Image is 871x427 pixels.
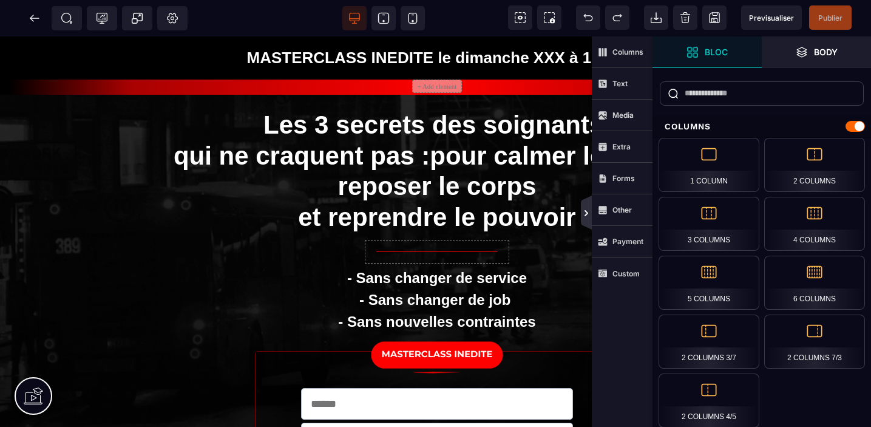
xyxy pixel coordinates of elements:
[818,13,842,22] span: Publier
[612,205,632,214] strong: Other
[173,228,701,296] h1: - Sans changer de service - Sans changer de job - Sans nouvelles contraintes
[612,174,635,183] strong: Forms
[612,237,643,246] strong: Payment
[764,197,865,251] div: 4 Columns
[612,79,628,88] strong: Text
[96,12,108,24] span: Tracking
[764,138,865,192] div: 2 Columns
[659,256,759,310] div: 5 Columns
[612,47,643,56] strong: Columns
[652,36,762,68] span: Open Blocks
[9,9,865,34] text: MASTERCLASS INEDITE le dimanche XXX à 18h00
[764,256,865,310] div: 6 Columns
[361,297,513,340] img: 204faf8e3ea6a26df9b9b1147ecb76f0_BONUS_OFFERTS.png
[764,315,865,369] div: 2 Columns 7/3
[61,12,73,24] span: SEO
[659,197,759,251] div: 3 Columns
[659,138,759,192] div: 1 Column
[705,47,728,56] strong: Bloc
[652,115,871,138] div: Columns
[612,142,631,151] strong: Extra
[749,13,794,22] span: Previsualiser
[537,5,561,30] span: Screenshot
[741,5,802,30] span: Preview
[659,315,759,369] div: 2 Columns 3/7
[762,36,871,68] span: Open Layer Manager
[814,47,838,56] strong: Body
[612,111,634,120] strong: Media
[166,12,178,24] span: Setting Body
[508,5,532,30] span: View components
[612,269,640,278] strong: Custom
[131,12,143,24] span: Popup
[298,105,700,195] span: pour calmer le mental, reposer le corps et reprendre le pouvoir
[173,67,701,202] h1: Les 3 secrets des soignants qui ne craquent pas :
